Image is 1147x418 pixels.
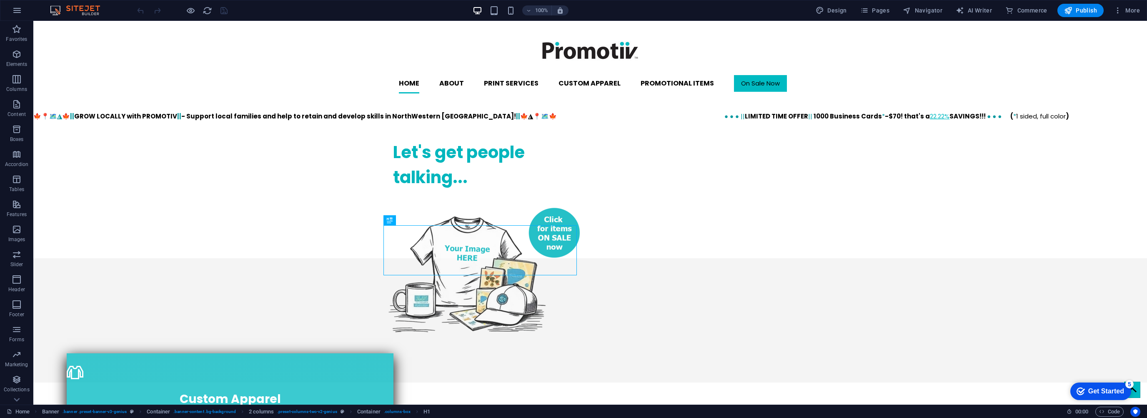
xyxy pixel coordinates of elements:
[1114,6,1140,15] span: More
[7,407,30,417] a: Click to cancel selection. Double-click to open Pages
[10,261,23,268] p: Slider
[9,186,24,193] p: Tables
[952,4,995,17] button: AI Writer
[4,386,29,393] p: Collections
[956,6,992,15] span: AI Writer
[812,4,850,17] div: Design (Ctrl+Alt+Y)
[860,6,889,15] span: Pages
[341,409,344,414] i: This element is a customizable preset
[147,407,170,417] span: Click to select. Double-click to edit
[857,4,893,17] button: Pages
[202,5,212,15] button: reload
[903,6,942,15] span: Navigator
[173,407,236,417] span: . banner-content .bg-background
[9,336,24,343] p: Forms
[384,407,411,417] span: . columns-box
[357,407,381,417] span: Click to select. Double-click to edit
[130,409,134,414] i: This element is a customizable preset
[1130,407,1140,417] button: Usercentrics
[249,407,274,417] span: Click to select. Double-click to edit
[423,407,430,417] span: Click to select. Double-click to edit
[1110,4,1143,17] button: More
[1099,407,1120,417] span: Code
[5,161,28,168] p: Accordion
[5,361,28,368] p: Marketing
[203,6,212,15] i: Reload page
[63,407,127,417] span: . banner .preset-banner-v3-genius
[6,86,27,93] p: Columns
[535,5,548,15] h6: 100%
[8,236,25,243] p: Images
[812,4,850,17] button: Design
[1075,407,1088,417] span: 00 00
[1081,408,1082,415] span: :
[7,211,27,218] p: Features
[42,407,60,417] span: Click to select. Double-click to edit
[8,286,25,293] p: Header
[6,36,27,43] p: Favorites
[25,9,60,17] div: Get Started
[8,111,26,118] p: Content
[277,407,337,417] span: . preset-columns-two-v2-genius
[9,311,24,318] p: Footer
[1057,4,1104,17] button: Publish
[1095,407,1124,417] button: Code
[7,4,68,22] div: Get Started 5 items remaining, 0% complete
[816,6,847,15] span: Design
[48,5,110,15] img: Editor Logo
[899,4,946,17] button: Navigator
[42,407,431,417] nav: breadcrumb
[1064,6,1097,15] span: Publish
[185,5,195,15] button: Click here to leave preview mode and continue editing
[1067,407,1089,417] h6: Session time
[62,2,70,10] div: 5
[556,7,564,14] i: On resize automatically adjust zoom level to fit chosen device.
[1002,4,1051,17] button: Commerce
[6,61,28,68] p: Elements
[10,136,24,143] p: Boxes
[1005,6,1047,15] span: Commerce
[522,5,552,15] button: 100%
